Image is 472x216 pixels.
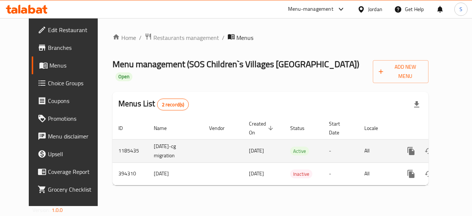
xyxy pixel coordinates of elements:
a: Coupons [32,92,108,110]
td: - [323,162,358,185]
a: Promotions [32,110,108,127]
a: Upsell [32,145,108,163]
span: Active [290,147,309,155]
div: Menu-management [288,5,333,14]
span: Locale [364,124,388,133]
a: Coverage Report [32,163,108,181]
span: Inactive [290,170,312,178]
span: Vendor [209,124,234,133]
a: Menu disclaimer [32,127,108,145]
div: Inactive [290,169,312,178]
span: S [459,5,462,13]
button: more [402,165,420,183]
nav: breadcrumb [112,33,428,42]
div: Active [290,147,309,155]
td: [DATE]-cg migration [148,139,203,162]
button: Change Status [420,165,438,183]
div: Jordan [368,5,382,13]
span: Menus [236,33,253,42]
td: - [323,139,358,162]
a: Branches [32,39,108,56]
span: Menus [49,61,102,70]
span: [DATE] [249,146,264,155]
span: Choice Groups [48,79,102,88]
span: Version: [32,205,51,215]
span: Upsell [48,150,102,158]
span: Restaurants management [153,33,219,42]
button: more [402,142,420,160]
td: All [358,139,396,162]
span: Open [115,73,132,80]
div: Export file [408,96,426,113]
td: 1185435 [112,139,148,162]
span: Add New Menu [379,62,423,81]
span: Menu disclaimer [48,132,102,141]
a: Choice Groups [32,74,108,92]
button: Add New Menu [373,60,428,83]
span: Coupons [48,96,102,105]
a: Restaurants management [145,33,219,42]
a: Menus [32,56,108,74]
td: [DATE] [148,162,203,185]
a: Home [112,33,136,42]
td: 394310 [112,162,148,185]
span: Coverage Report [48,167,102,176]
span: ID [118,124,132,133]
button: Change Status [420,142,438,160]
span: Grocery Checklist [48,185,102,194]
span: 2 record(s) [157,101,189,108]
span: Menu management ( SOS Children`s Villages [GEOGRAPHIC_DATA] ) [112,56,359,72]
td: All [358,162,396,185]
li: / [222,33,225,42]
span: 1.0.0 [52,205,63,215]
span: Created On [249,119,275,137]
span: Branches [48,43,102,52]
span: [DATE] [249,169,264,178]
span: Promotions [48,114,102,123]
a: Edit Restaurant [32,21,108,39]
h2: Menus List [118,98,189,110]
li: / [139,33,142,42]
a: Grocery Checklist [32,181,108,198]
span: Status [290,124,314,133]
div: Open [115,72,132,81]
span: Name [154,124,176,133]
span: Edit Restaurant [48,25,102,34]
span: Start Date [329,119,350,137]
